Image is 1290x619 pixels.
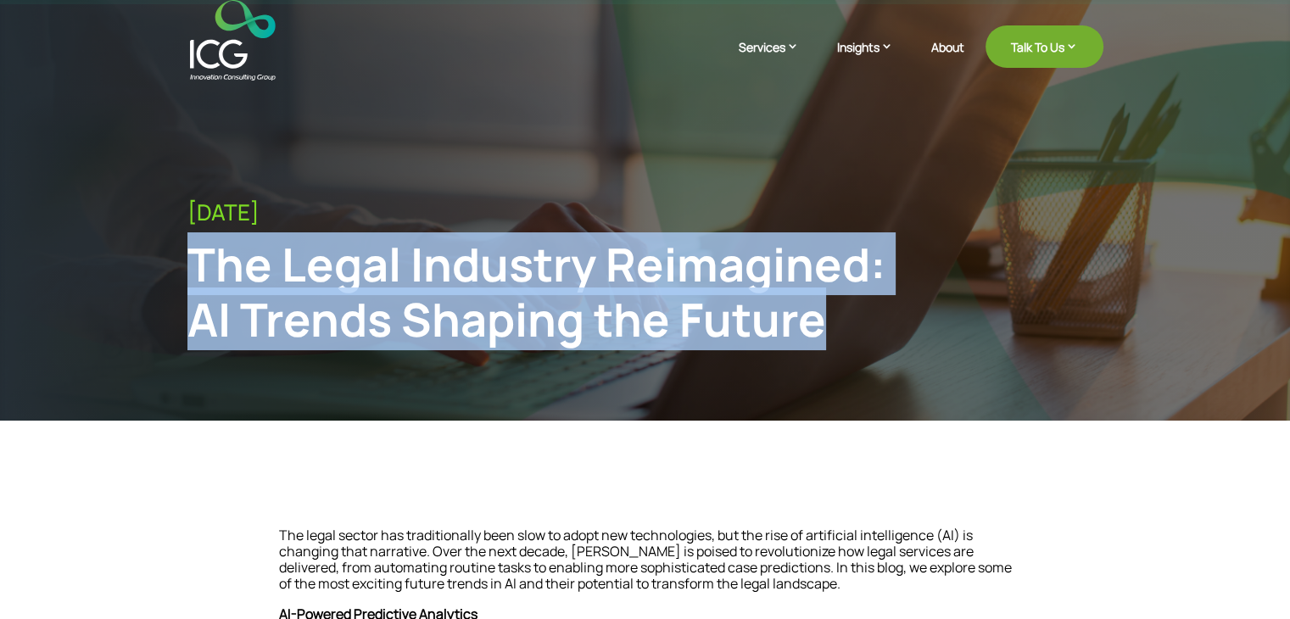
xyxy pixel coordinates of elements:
[187,199,1103,226] div: [DATE]
[187,237,893,347] div: The Legal Industry Reimagined: AI Trends Shaping the Future
[1008,436,1290,619] iframe: Chat Widget
[837,38,910,81] a: Insights
[986,25,1103,68] a: Talk To Us
[931,41,964,81] a: About
[279,527,1012,606] p: The legal sector has traditionally been slow to adopt new technologies, but the rise of artificia...
[739,38,816,81] a: Services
